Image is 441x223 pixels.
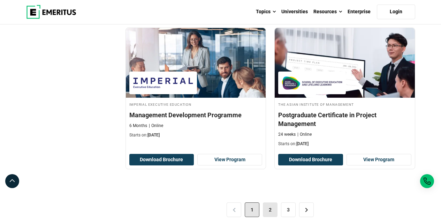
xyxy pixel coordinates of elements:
[129,101,263,107] h4: Imperial Executive Education
[133,75,193,91] img: Imperial Executive Education
[296,141,309,146] span: [DATE]
[197,154,262,166] a: View Program
[299,202,314,217] a: >
[275,28,415,98] img: Postgraduate Certificate in Project Management | Online Project Management Course
[278,132,296,137] p: 24 weeks
[129,132,263,138] p: Starts on:
[263,202,277,217] a: 2
[129,154,194,166] button: Download Brochure
[297,132,312,137] p: Online
[275,28,415,150] a: Project Management Course by The Asian Institute of Management - September 30, 2025 The Asian Ins...
[278,141,411,147] p: Starts on:
[126,28,266,98] img: Management Development Programme | Online Business Management Course
[129,111,263,119] h4: Management Development Programme
[126,28,266,142] a: Business Management Course by Imperial Executive Education - September 4, 2025 Imperial Executive...
[278,111,411,128] h4: Postgraduate Certificate in Project Management
[347,154,411,166] a: View Program
[245,202,259,217] span: 1
[278,154,343,166] button: Download Brochure
[278,101,411,107] h4: The Asian Institute of Management
[149,123,163,129] p: Online
[129,123,147,129] p: 6 Months
[281,202,296,217] a: 3
[377,5,415,19] a: Login
[282,75,342,91] img: The Asian Institute of Management
[147,133,160,137] span: [DATE]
